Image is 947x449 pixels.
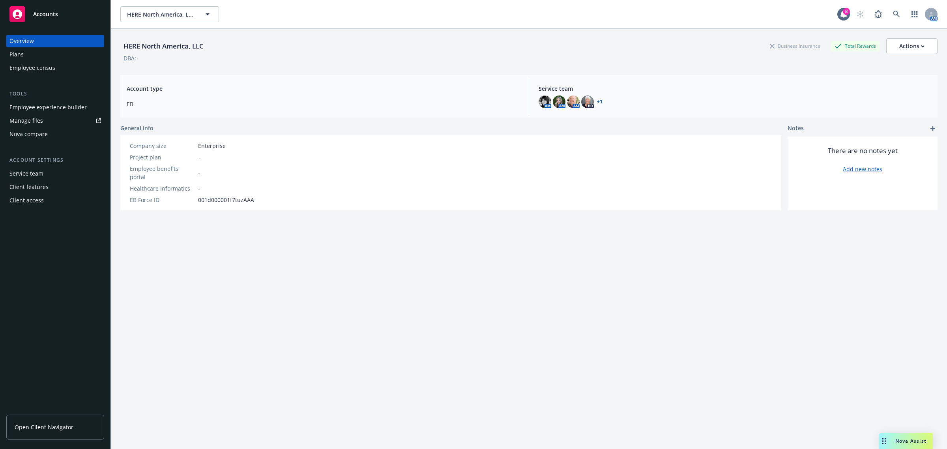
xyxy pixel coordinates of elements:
[130,142,195,150] div: Company size
[843,6,850,13] div: 8
[539,95,551,108] img: photo
[6,3,104,25] a: Accounts
[895,438,926,444] span: Nova Assist
[9,48,24,61] div: Plans
[6,167,104,180] a: Service team
[120,41,207,51] div: HERE North America, LLC
[843,165,882,173] a: Add new notes
[6,101,104,114] a: Employee experience builder
[120,6,219,22] button: HERE North America, LLC
[9,194,44,207] div: Client access
[539,84,931,93] span: Service team
[828,146,898,155] span: There are no notes yet
[120,124,153,132] span: General info
[553,95,565,108] img: photo
[899,39,925,54] div: Actions
[6,35,104,47] a: Overview
[9,114,43,127] div: Manage files
[6,48,104,61] a: Plans
[127,10,195,19] span: HERE North America, LLC
[6,181,104,193] a: Client features
[9,167,43,180] div: Service team
[198,142,226,150] span: Enterprise
[9,62,55,74] div: Employee census
[198,169,200,177] span: -
[198,184,200,193] span: -
[6,128,104,140] a: Nova compare
[127,84,519,93] span: Account type
[788,124,804,133] span: Notes
[6,62,104,74] a: Employee census
[9,35,34,47] div: Overview
[831,41,880,51] div: Total Rewards
[879,433,933,449] button: Nova Assist
[886,38,938,54] button: Actions
[9,128,48,140] div: Nova compare
[15,423,73,431] span: Open Client Navigator
[879,433,889,449] div: Drag to move
[870,6,886,22] a: Report a Bug
[130,153,195,161] div: Project plan
[6,156,104,164] div: Account settings
[581,95,594,108] img: photo
[907,6,923,22] a: Switch app
[130,184,195,193] div: Healthcare Informatics
[9,181,49,193] div: Client features
[124,54,138,62] div: DBA: -
[852,6,868,22] a: Start snowing
[130,196,195,204] div: EB Force ID
[597,99,603,104] a: +1
[567,95,580,108] img: photo
[198,196,254,204] span: 001d000001f7tuzAAA
[198,153,200,161] span: -
[130,165,195,181] div: Employee benefits portal
[33,11,58,17] span: Accounts
[928,124,938,133] a: add
[889,6,904,22] a: Search
[6,90,104,98] div: Tools
[127,100,519,108] span: EB
[6,114,104,127] a: Manage files
[6,194,104,207] a: Client access
[9,101,87,114] div: Employee experience builder
[766,41,824,51] div: Business Insurance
